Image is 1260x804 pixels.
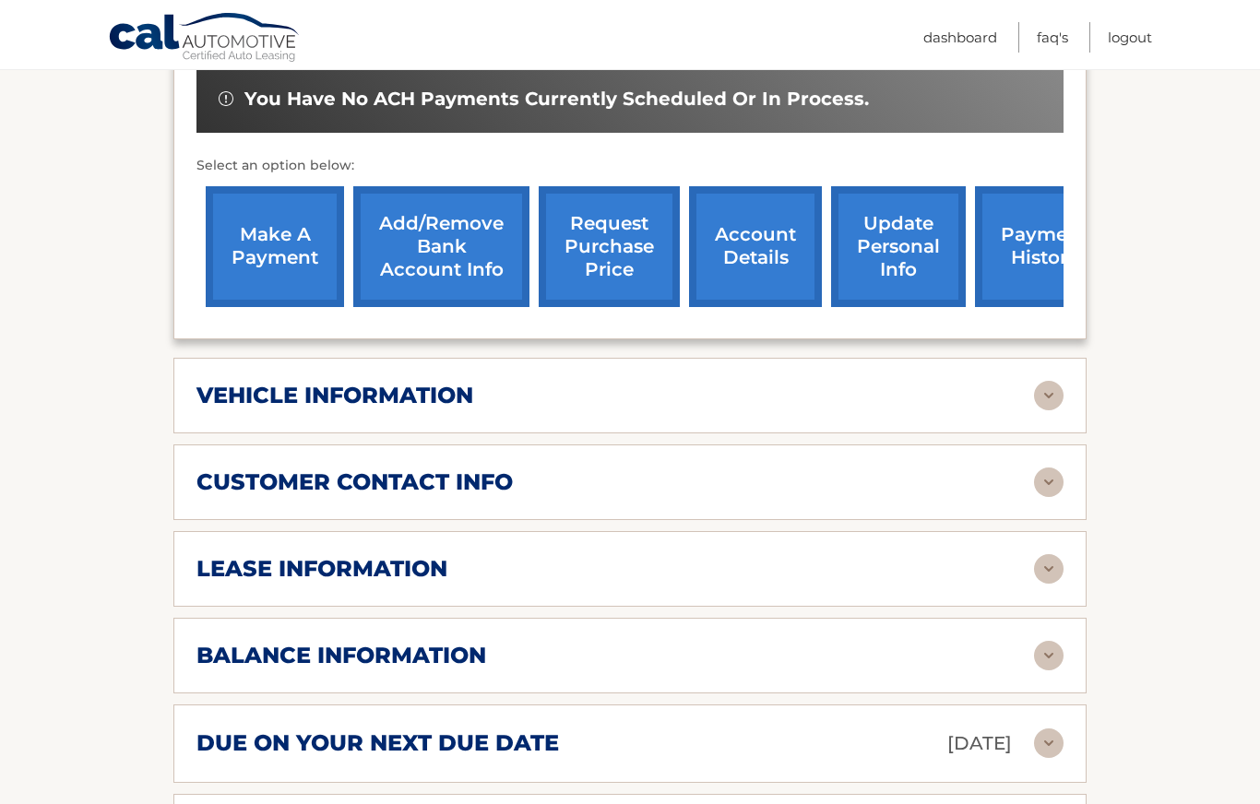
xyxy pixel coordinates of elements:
[196,642,486,669] h2: balance information
[196,555,447,583] h2: lease information
[1034,728,1064,758] img: accordion-rest.svg
[196,729,559,757] h2: due on your next due date
[196,468,513,496] h2: customer contact info
[196,382,473,409] h2: vehicle information
[689,186,822,307] a: account details
[108,12,302,65] a: Cal Automotive
[947,727,1012,760] p: [DATE]
[1034,554,1064,584] img: accordion-rest.svg
[1037,22,1068,53] a: FAQ's
[1034,467,1064,497] img: accordion-rest.svg
[244,88,869,111] span: You have no ACH payments currently scheduled or in process.
[975,186,1113,307] a: payment history
[206,186,344,307] a: make a payment
[219,91,233,106] img: alert-white.svg
[923,22,997,53] a: Dashboard
[831,186,966,307] a: update personal info
[353,186,529,307] a: Add/Remove bank account info
[1108,22,1152,53] a: Logout
[1034,641,1064,670] img: accordion-rest.svg
[1034,381,1064,410] img: accordion-rest.svg
[539,186,680,307] a: request purchase price
[196,155,1064,177] p: Select an option below:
